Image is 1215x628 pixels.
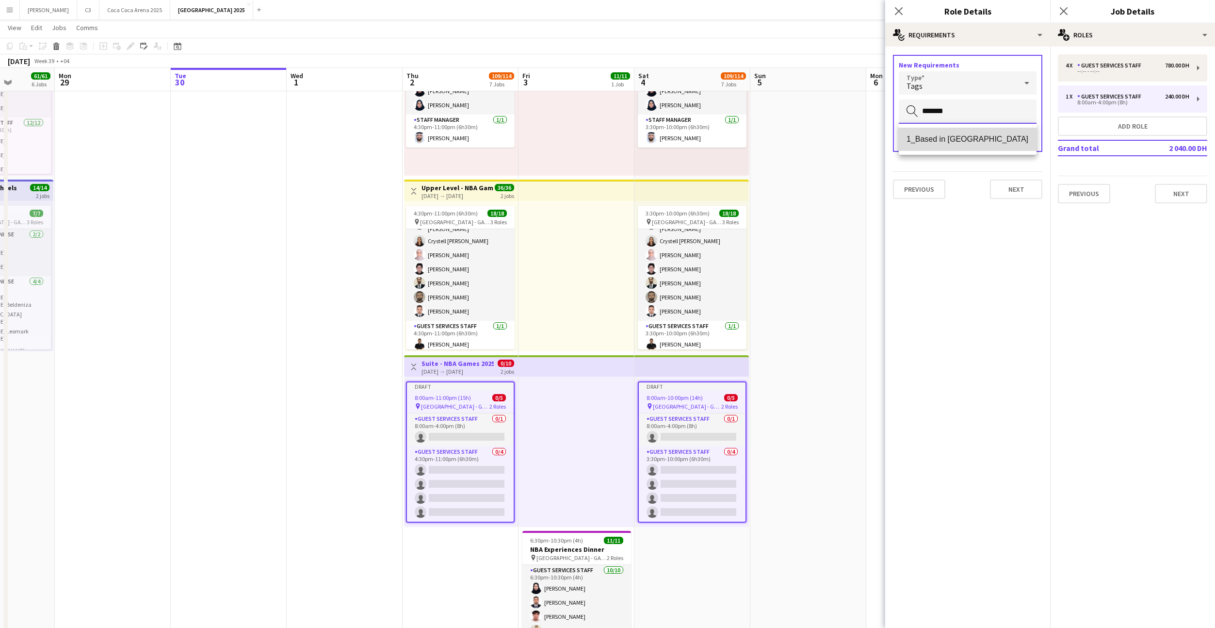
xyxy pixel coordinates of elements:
[990,180,1042,199] button: Next
[721,81,745,88] div: 7 Jobs
[495,184,514,191] span: 36/36
[27,21,46,34] a: Edit
[407,446,514,522] app-card-role: Guest Services Staff0/44:30pm-11:00pm (6h30m)
[604,537,623,544] span: 11/11
[501,191,514,199] div: 2 jobs
[1066,93,1077,100] div: 1 x
[1066,69,1189,74] div: --:-- - --:--
[885,5,1050,17] h3: Role Details
[1058,184,1110,203] button: Previous
[1155,184,1207,203] button: Next
[1077,62,1145,69] div: Guest Services Staff
[1050,5,1215,17] h3: Job Details
[607,554,623,562] span: 2 Roles
[885,23,1050,47] div: Requirements
[487,210,507,217] span: 18/18
[57,77,71,88] span: 29
[638,206,746,349] app-job-card: 3:30pm-10:00pm (6h30m)18/18 [GEOGRAPHIC_DATA] - GATE 73 Roles[PERSON_NAME][PERSON_NAME] [PERSON_N...
[490,218,507,226] span: 3 Roles
[30,184,49,191] span: 14/14
[721,72,746,80] span: 109/114
[76,23,98,32] span: Comms
[653,403,721,410] span: [GEOGRAPHIC_DATA] - GATE 7
[36,191,49,199] div: 2 jobs
[724,394,738,401] span: 0/5
[421,192,494,199] div: [DATE] → [DATE]
[4,21,25,34] a: View
[521,77,530,88] span: 3
[59,71,71,80] span: Mon
[639,413,745,446] app-card-role: Guest Services Staff0/18:00am-4:00pm (8h)
[31,72,50,80] span: 61/61
[611,81,630,88] div: 1 Job
[72,21,102,34] a: Comms
[637,77,649,88] span: 4
[639,446,745,522] app-card-role: Guest Services Staff0/43:30pm-10:00pm (6h30m)
[291,71,303,80] span: Wed
[414,210,478,217] span: 4:30pm-11:00pm (6h30m)
[647,394,703,401] span: 8:00am-10:00pm (14h)
[522,71,530,80] span: Fri
[611,72,630,80] span: 11/11
[652,218,722,226] span: [GEOGRAPHIC_DATA] - GATE 7
[1066,100,1189,105] div: 8:00am-4:00pm (8h)
[1165,62,1189,69] div: 780.00 DH
[907,81,923,91] span: Tags
[421,403,489,410] span: [GEOGRAPHIC_DATA] - GATE 7
[99,0,170,19] button: Coca Coca Arena 2025
[646,210,710,217] span: 3:30pm-10:00pm (6h30m)
[522,545,631,554] h3: NBA Experiences Dinner
[638,381,746,523] app-job-card: Draft8:00am-10:00pm (14h)0/5 [GEOGRAPHIC_DATA] - GATE 72 RolesGuest Services Staff0/18:00am-4:00p...
[1146,140,1207,156] td: 2 040.00 DH
[1058,140,1146,156] td: Grand total
[20,0,77,19] button: [PERSON_NAME]
[407,382,514,390] div: Draft
[638,321,746,354] app-card-role: Guest Services Staff1/13:30pm-10:00pm (6h30m)[PERSON_NAME]
[638,115,746,148] app-card-role: Staff Manager1/13:30pm-10:00pm (6h30m)[PERSON_NAME]
[530,537,583,544] span: 6:30pm-10:30pm (4h)
[405,77,419,88] span: 2
[32,57,56,65] span: Week 39
[907,134,1029,144] span: 1_Based in [GEOGRAPHIC_DATA]
[406,115,515,148] app-card-role: Staff Manager1/14:30pm-11:00pm (6h30m)[PERSON_NAME]
[406,321,515,354] app-card-role: Guest Services Staff1/14:30pm-11:00pm (6h30m)[PERSON_NAME]
[893,180,945,199] button: Previous
[48,21,70,34] a: Jobs
[175,71,186,80] span: Tue
[489,403,506,410] span: 2 Roles
[754,71,766,80] span: Sun
[406,71,419,80] span: Thu
[870,71,883,80] span: Mon
[721,403,738,410] span: 2 Roles
[489,72,514,80] span: 109/114
[8,23,21,32] span: View
[407,413,514,446] app-card-role: Guest Services Staff0/18:00am-4:00pm (8h)
[406,206,515,349] app-job-card: 4:30pm-11:00pm (6h30m)18/18 [GEOGRAPHIC_DATA] - GATE 73 Roles[PERSON_NAME][PERSON_NAME] [PERSON_N...
[415,394,471,401] span: 8:00am-11:00pm (15h)
[173,77,186,88] span: 30
[1077,93,1145,100] div: Guest Services Staff
[77,0,99,19] button: C3
[719,210,739,217] span: 18/18
[1050,23,1215,47] div: Roles
[1165,93,1189,100] div: 240.00 DH
[639,382,745,390] div: Draft
[421,183,494,192] h3: Upper Level - NBA Games 2025
[420,218,490,226] span: [GEOGRAPHIC_DATA] - GATE 7
[31,23,42,32] span: Edit
[421,368,494,375] div: [DATE] → [DATE]
[1066,62,1077,69] div: 4 x
[27,218,43,226] span: 3 Roles
[170,0,253,19] button: [GEOGRAPHIC_DATA] 2025
[1058,116,1207,136] button: Add role
[60,57,69,65] div: +04
[406,381,515,523] app-job-card: Draft8:00am-11:00pm (15h)0/5 [GEOGRAPHIC_DATA] - GATE 72 RolesGuest Services Staff0/18:00am-4:00p...
[421,359,494,368] h3: Suite - NBA Games 2025
[489,81,514,88] div: 7 Jobs
[498,360,514,367] span: 0/10
[289,77,303,88] span: 1
[30,210,43,217] span: 7/7
[753,77,766,88] span: 5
